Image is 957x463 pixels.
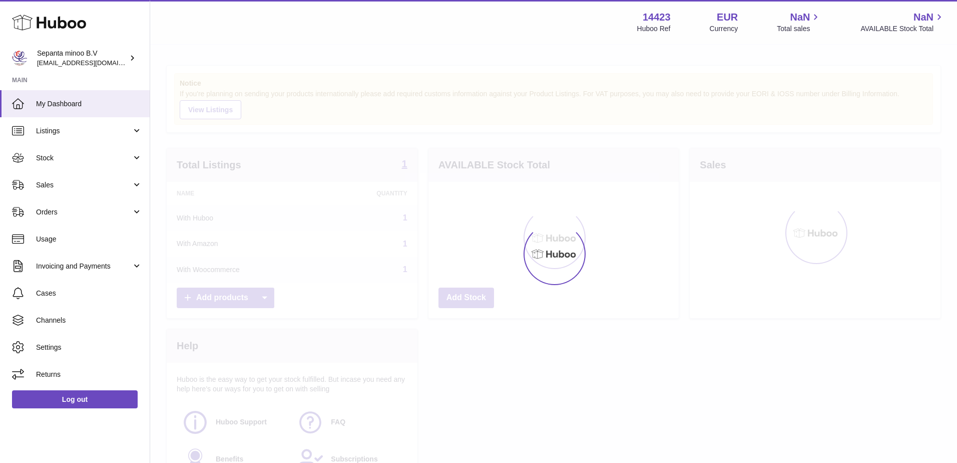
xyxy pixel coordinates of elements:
[36,316,142,325] span: Channels
[790,11,810,24] span: NaN
[12,51,27,66] img: internalAdmin-14423@internal.huboo.com
[36,180,132,190] span: Sales
[36,370,142,379] span: Returns
[717,11,738,24] strong: EUR
[643,11,671,24] strong: 14423
[710,24,738,34] div: Currency
[36,262,132,271] span: Invoicing and Payments
[913,11,933,24] span: NaN
[637,24,671,34] div: Huboo Ref
[12,390,138,408] a: Log out
[777,11,821,34] a: NaN Total sales
[36,235,142,244] span: Usage
[36,207,132,217] span: Orders
[37,49,127,68] div: Sepanta minoo B.V
[36,126,132,136] span: Listings
[860,11,945,34] a: NaN AVAILABLE Stock Total
[777,24,821,34] span: Total sales
[36,99,142,109] span: My Dashboard
[36,289,142,298] span: Cases
[36,343,142,352] span: Settings
[36,153,132,163] span: Stock
[37,59,147,67] span: [EMAIL_ADDRESS][DOMAIN_NAME]
[860,24,945,34] span: AVAILABLE Stock Total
